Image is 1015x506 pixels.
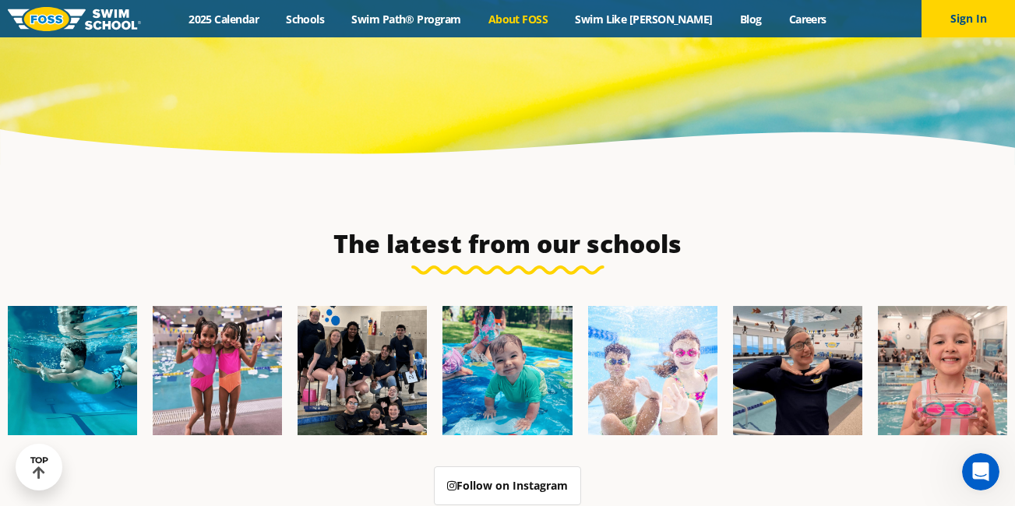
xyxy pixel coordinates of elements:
a: Swim Like [PERSON_NAME] [562,12,727,26]
img: Fa25-Website-Images-8-600x600.jpg [153,306,282,435]
img: Fa25-Website-Images-600x600.png [442,306,572,435]
img: Fa25-Website-Images-14-600x600.jpg [878,306,1007,435]
a: Follow on Instagram [434,466,581,505]
a: Swim Path® Program [338,12,474,26]
a: Careers [775,12,840,26]
img: Fa25-Website-Images-9-600x600.jpg [733,306,862,435]
iframe: Intercom live chat [962,453,999,490]
a: Schools [273,12,338,26]
img: Fa25-Website-Images-2-600x600.png [298,306,427,435]
img: Fa25-Website-Images-1-600x600.png [8,306,137,435]
a: Blog [726,12,775,26]
img: FOSS Swim School Logo [8,7,141,31]
img: FCC_FOSS_GeneralShoot_May_FallCampaign_lowres-9556-600x600.jpg [588,306,717,435]
a: 2025 Calendar [175,12,273,26]
div: TOP [30,455,48,480]
a: About FOSS [474,12,562,26]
